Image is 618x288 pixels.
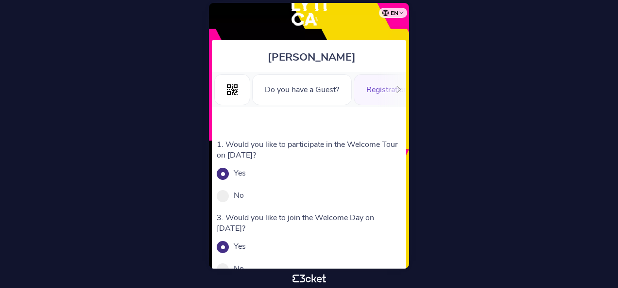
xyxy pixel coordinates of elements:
p: 1. Would you like to participate in the Welcome Tour on [DATE]? [217,139,401,160]
div: Registration Form [354,74,441,105]
label: No [234,263,244,274]
a: Registration Form [354,83,441,94]
label: Yes [234,168,246,178]
label: No [234,190,244,201]
div: Do you have a Guest? [252,74,352,105]
label: Yes [234,241,246,252]
p: 3. Would you like to join the Welcome Day on [DATE]? [217,212,401,234]
span: [PERSON_NAME] [268,50,356,64]
a: Do you have a Guest? [252,83,352,94]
